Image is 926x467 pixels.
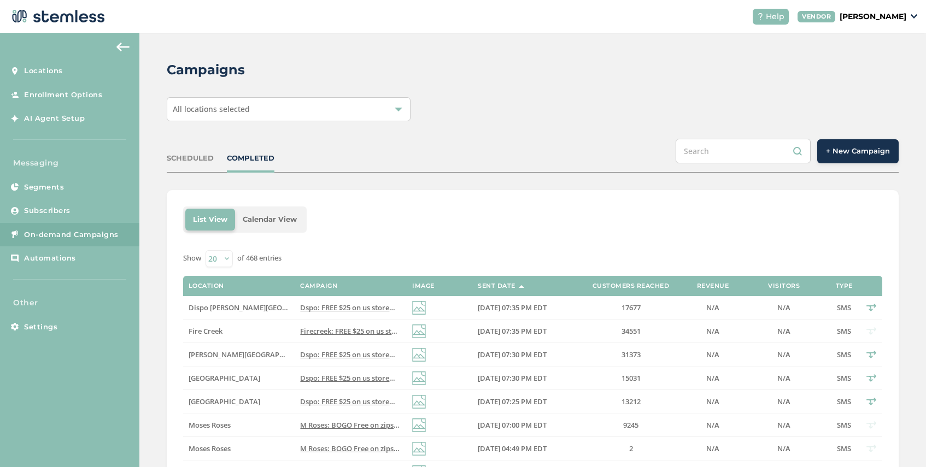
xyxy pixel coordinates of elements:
[706,420,719,430] span: N/A
[622,326,641,336] span: 34551
[582,303,680,312] label: 17677
[189,397,260,406] span: [GEOGRAPHIC_DATA]
[300,444,775,453] span: M Roses: BOGO Free on zips happening again [DATE] only! Make sure to show text for deal! @[GEOGRA...
[478,444,547,453] span: [DATE] 04:49 PM EDT
[478,374,571,383] label: 08/07/2025 07:30 PM EDT
[691,444,735,453] label: N/A
[706,350,719,359] span: N/A
[300,326,702,336] span: Firecreek: FREE $25 on us storewide! Get Mitten products at HUGE DISCOUNTS! OFFER Valid Fri–Sun R...
[412,301,426,315] img: icon-img-d887fa0c.svg
[833,350,855,359] label: SMS
[189,444,290,453] label: Moses Roses
[189,444,231,453] span: Moses Roses
[300,420,775,430] span: M Roses: BOGO Free on zips happening again [DATE] only! Make sure to show text for deal! @[GEOGRA...
[691,421,735,430] label: N/A
[300,350,401,359] label: Dspo: FREE $25 on us storewide! Get Mitten products at HUGE DISCOUNTS! OFFER Valid Fri–Sun. Reply...
[24,90,102,101] span: Enrollment Options
[237,253,282,264] label: of 468 entries
[189,420,231,430] span: Moses Roses
[189,327,290,336] label: Fire Creek
[478,421,571,430] label: 08/07/2025 07:00 PM EDT
[412,324,426,338] img: icon-img-d887fa0c.svg
[412,282,435,289] label: Image
[24,113,85,124] span: AI Agent Setup
[623,420,638,430] span: 9245
[189,350,290,359] label: Dispo Hazel Park
[836,282,853,289] label: Type
[412,442,426,456] img: icon-img-d887fa0c.svg
[24,205,71,216] span: Subscribers
[706,397,719,406] span: N/A
[746,421,822,430] label: N/A
[746,444,822,453] label: N/A
[412,371,426,385] img: icon-img-d887fa0c.svg
[189,397,290,406] label: Dispo Bay City North
[478,282,515,289] label: Sent Date
[837,397,851,406] span: SMS
[189,374,290,383] label: Dispo Bay City South
[837,326,851,336] span: SMS
[757,13,764,20] img: icon-help-white-03924b79.svg
[833,303,855,312] label: SMS
[777,303,790,312] span: N/A
[837,350,851,359] span: SMS
[746,327,822,336] label: N/A
[691,303,735,312] label: N/A
[235,209,304,230] li: Calendar View
[777,444,790,453] span: N/A
[777,397,790,406] span: N/A
[833,397,855,406] label: SMS
[478,327,571,336] label: 08/07/2025 07:35 PM EDT
[766,11,784,22] span: Help
[478,397,547,406] span: [DATE] 07:25 PM EDT
[300,397,401,406] label: Dspo: FREE $25 on us storewide! Get Mitten products at HUGE DISCOUNTS! OFFER Valid Fri–Sun. Reply...
[817,139,899,163] button: + New Campaign
[593,282,670,289] label: Customers Reached
[167,153,214,164] div: SCHEDULED
[189,282,224,289] label: Location
[833,421,855,430] label: SMS
[582,374,680,383] label: 15031
[189,373,260,383] span: [GEOGRAPHIC_DATA]
[300,303,690,312] span: Dspo: FREE $25 on us storewide! Get Mitten products at HUGE DISCOUNTS! OFFER Valid Fri–Sun. Reply...
[777,350,790,359] span: N/A
[189,326,222,336] span: Fire Creek
[189,421,290,430] label: Moses Roses
[777,420,790,430] span: N/A
[185,209,235,230] li: List View
[167,60,245,80] h2: Campaigns
[582,421,680,430] label: 9245
[300,282,337,289] label: Campaign
[777,326,790,336] span: N/A
[478,350,571,359] label: 08/07/2025 07:30 PM EDT
[798,11,835,22] div: VENDOR
[871,415,926,467] iframe: Chat Widget
[911,14,917,19] img: icon_down-arrow-small-66adaf34.svg
[300,303,401,312] label: Dspo: FREE $25 on us storewide! Get Mitten products at HUGE DISCOUNTS! OFFER Valid Fri–Sun. Reply...
[837,373,851,383] span: SMS
[629,444,633,453] span: 2
[300,421,401,430] label: M Roses: BOGO Free on zips happening again tomorrow only! Make sure to show text for deal! @Port ...
[622,373,641,383] span: 15031
[837,444,851,453] span: SMS
[183,253,201,264] label: Show
[691,350,735,359] label: N/A
[746,350,822,359] label: N/A
[300,444,401,453] label: M Roses: BOGO Free on zips happening again tomorrow only! Make sure to show text for deal! @Port ...
[833,327,855,336] label: SMS
[519,285,524,288] img: icon-sort-1e1d7615.svg
[478,420,547,430] span: [DATE] 07:00 PM EDT
[478,350,547,359] span: [DATE] 07:30 PM EDT
[24,66,63,76] span: Locations
[189,303,337,312] span: Dispo [PERSON_NAME][GEOGRAPHIC_DATA]
[189,350,316,359] span: [PERSON_NAME][GEOGRAPHIC_DATA]
[9,5,105,27] img: logo-dark-0685b13c.svg
[478,303,571,312] label: 08/07/2025 07:35 PM EDT
[300,397,690,406] span: Dspo: FREE $25 on us storewide! Get Mitten products at HUGE DISCOUNTS! OFFER Valid Fri–Sun. Reply...
[706,373,719,383] span: N/A
[746,303,822,312] label: N/A
[24,322,57,333] span: Settings
[173,104,250,114] span: All locations selected
[116,43,130,51] img: icon-arrow-back-accent-c549486e.svg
